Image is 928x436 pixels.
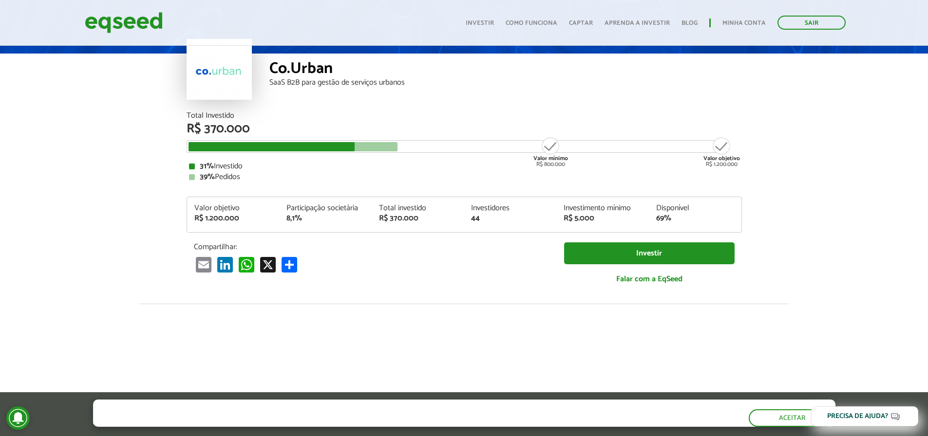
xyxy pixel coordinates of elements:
div: Pedidos [189,173,739,181]
div: R$ 1.200.000 [703,136,740,167]
a: Investir [564,242,735,264]
strong: Valor mínimo [533,154,568,163]
div: R$ 1.200.000 [194,215,272,222]
div: Valor objetivo [194,204,272,212]
a: LinkedIn [215,256,235,272]
div: R$ 370.000 [379,215,457,222]
strong: 31% [200,160,214,173]
a: WhatsApp [237,256,256,272]
a: Blog [682,20,698,26]
div: R$ 800.000 [532,136,569,167]
div: R$ 370.000 [187,123,742,135]
div: Co.Urban [269,61,742,79]
a: X [258,256,278,272]
p: Ao clicar em "aceitar", você aceita nossa . [93,417,446,426]
a: Minha conta [722,20,766,26]
div: Disponível [656,204,734,212]
a: Compartilhar [280,256,299,272]
div: 69% [656,215,734,222]
strong: Valor objetivo [703,154,740,163]
a: política de privacidade e de cookies [222,418,334,426]
div: Total Investido [187,112,742,120]
div: Investido [189,163,739,170]
a: Falar com a EqSeed [564,269,735,289]
a: Captar [569,20,593,26]
div: 44 [471,215,549,222]
a: Aprenda a investir [605,20,670,26]
div: R$ 5.000 [564,215,642,222]
div: 8,1% [286,215,364,222]
div: Investidores [471,204,549,212]
div: Total investido [379,204,457,212]
div: Investimento mínimo [564,204,642,212]
h5: O site da EqSeed utiliza cookies para melhorar sua navegação. [93,400,446,415]
div: Participação societária [286,204,364,212]
img: EqSeed [85,10,163,36]
div: SaaS B2B para gestão de serviços urbanos [269,79,742,87]
a: Email [194,256,213,272]
button: Aceitar [749,409,835,427]
a: Como funciona [506,20,557,26]
strong: 39% [200,170,215,183]
p: Compartilhar: [194,242,549,252]
a: Investir [466,20,494,26]
a: Sair [777,16,846,30]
